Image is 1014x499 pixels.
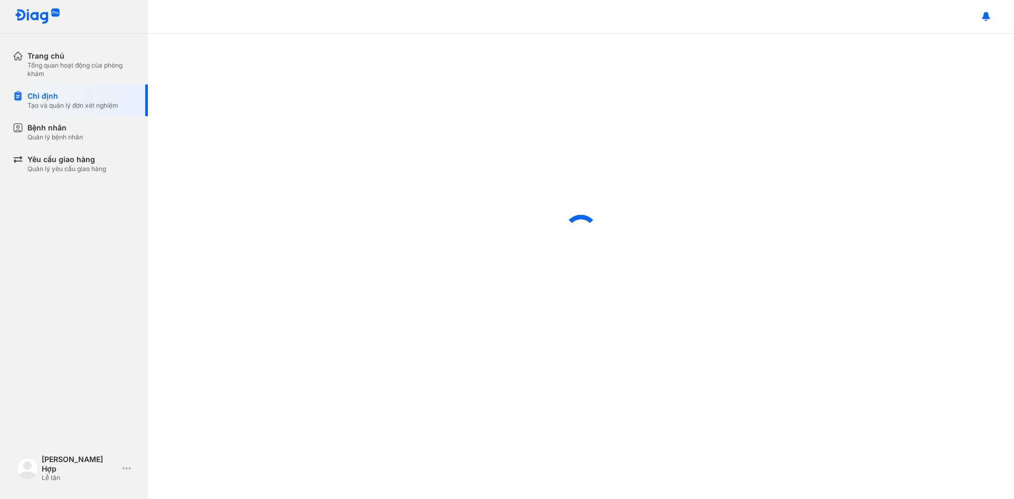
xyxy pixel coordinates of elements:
[15,8,60,25] img: logo
[27,51,135,61] div: Trang chủ
[27,61,135,78] div: Tổng quan hoạt động của phòng khám
[27,91,118,101] div: Chỉ định
[27,133,83,142] div: Quản lý bệnh nhân
[27,123,83,133] div: Bệnh nhân
[42,455,118,474] div: [PERSON_NAME] Hợp
[27,154,106,165] div: Yêu cầu giao hàng
[42,474,118,482] div: Lễ tân
[17,458,38,479] img: logo
[27,165,106,173] div: Quản lý yêu cầu giao hàng
[27,101,118,110] div: Tạo và quản lý đơn xét nghiệm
